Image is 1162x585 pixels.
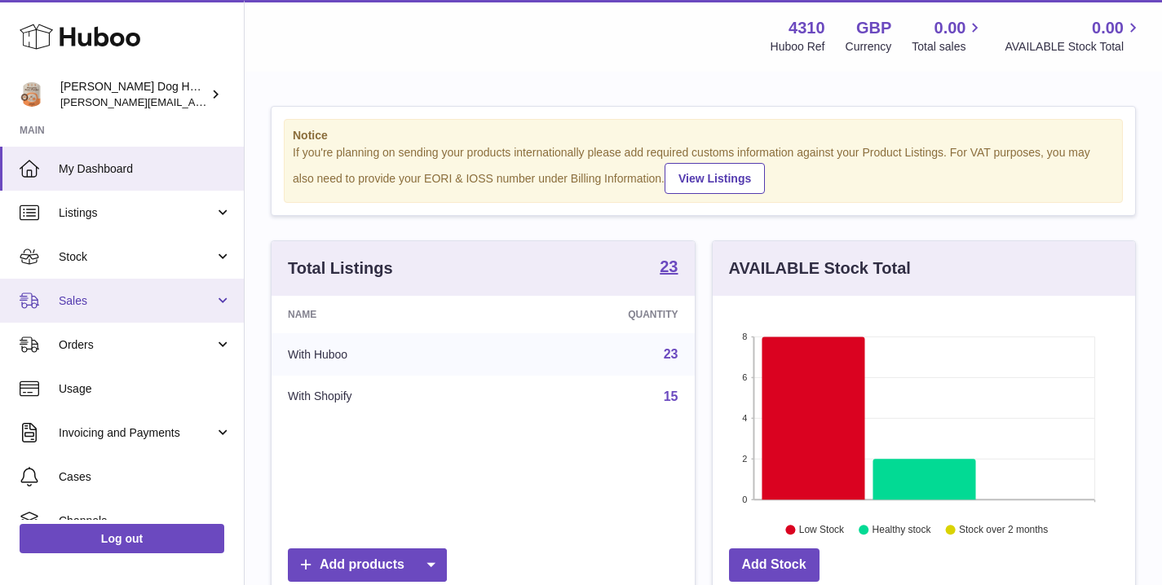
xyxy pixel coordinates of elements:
span: AVAILABLE Stock Total [1005,39,1142,55]
text: 8 [742,332,747,341]
div: [PERSON_NAME] Dog House [60,79,207,110]
h3: AVAILABLE Stock Total [729,257,911,279]
div: Huboo Ref [771,39,825,55]
th: Name [272,296,500,333]
img: toby@hackneydoghouse.com [20,82,44,107]
text: 0 [742,495,747,504]
h3: Total Listings [288,257,393,279]
span: Listings [59,205,214,221]
a: Add Stock [729,548,820,582]
a: Add products [288,548,447,582]
span: Cases [59,469,232,485]
th: Quantity [500,296,695,333]
strong: 4310 [789,17,825,39]
span: [PERSON_NAME][EMAIL_ADDRESS][DOMAIN_NAME] [60,95,327,108]
strong: GBP [856,17,891,39]
a: View Listings [665,163,765,194]
a: 15 [664,389,678,403]
text: Healthy stock [872,524,931,535]
div: Currency [846,39,892,55]
a: 23 [660,258,678,278]
a: 23 [664,347,678,361]
strong: Notice [293,128,1114,143]
text: 6 [742,372,747,382]
span: Channels [59,513,232,529]
td: With Huboo [272,333,500,376]
td: With Shopify [272,376,500,418]
div: If you're planning on sending your products internationally please add required customs informati... [293,145,1114,194]
a: 0.00 AVAILABLE Stock Total [1005,17,1142,55]
span: Total sales [912,39,984,55]
span: Stock [59,249,214,265]
span: My Dashboard [59,161,232,177]
span: Orders [59,337,214,353]
a: Log out [20,524,224,553]
text: 2 [742,454,747,464]
text: 4 [742,413,747,423]
span: Sales [59,293,214,309]
span: 0.00 [934,17,966,39]
span: 0.00 [1092,17,1124,39]
text: Stock over 2 months [959,524,1048,535]
text: Low Stock [798,524,844,535]
span: Invoicing and Payments [59,425,214,441]
strong: 23 [660,258,678,275]
a: 0.00 Total sales [912,17,984,55]
span: Usage [59,381,232,397]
